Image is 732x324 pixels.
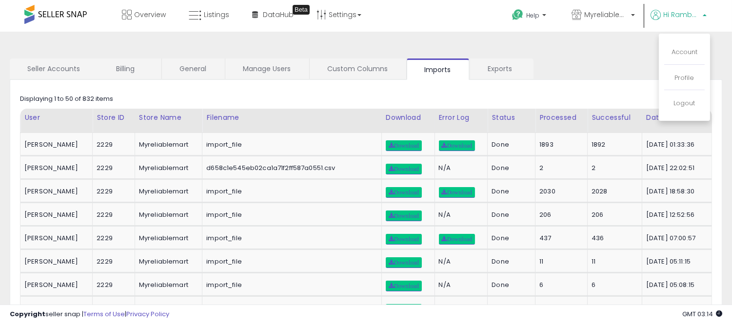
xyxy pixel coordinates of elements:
div: [DATE] 05:11:15 [646,257,704,266]
div: 2 [592,164,634,172]
div: 2229 [97,234,127,243]
div: Done [492,164,528,172]
div: 2229 [97,140,127,149]
div: Status [492,113,531,123]
a: Download [386,210,422,221]
div: Tooltip anchor [293,5,310,15]
div: [DATE] 01:33:36 [646,140,704,149]
div: N/A [439,304,480,313]
div: [DATE] 05:08:15 [646,281,704,289]
div: 1 [592,304,634,313]
div: Myreliablemart [139,304,195,313]
a: Account [672,47,697,57]
i: Get Help [512,9,524,21]
div: import_file [206,140,374,149]
div: Done [492,234,528,243]
div: Done [492,187,528,196]
div: 2030 [539,187,580,196]
div: 2229 [97,304,127,313]
div: [PERSON_NAME] [24,304,85,313]
span: Listings [204,10,229,19]
span: Help [526,11,539,19]
div: Myreliablemart [139,257,195,266]
a: Profile [675,73,694,82]
a: Download [386,281,422,291]
div: 6 [539,281,580,289]
span: Download [442,190,472,195]
span: Download [389,143,419,149]
a: Logout [674,98,695,108]
span: Download [389,190,419,195]
div: Done [492,257,528,266]
div: Myreliablemart [139,234,195,243]
span: 2025-09-16 03:14 GMT [682,309,722,319]
div: Store ID [97,113,131,123]
a: Download [439,140,475,151]
div: 2229 [97,257,127,266]
div: [PERSON_NAME] [24,210,85,219]
div: [PERSON_NAME] [24,187,85,196]
div: 2 [539,164,580,172]
a: Download [386,257,422,268]
div: import_file [206,257,374,266]
span: DataHub [263,10,294,19]
div: [PERSON_NAME] [24,164,85,172]
a: Custom Columns [310,58,405,79]
div: import_file [206,210,374,219]
a: Download [439,234,475,245]
div: Download [386,113,431,123]
span: Download [389,213,419,219]
div: Date [646,113,708,123]
a: Download [386,304,422,315]
div: Done [492,140,528,149]
span: Download [389,283,419,289]
span: Download [442,143,472,149]
div: N/A [439,210,480,219]
div: [PERSON_NAME] [24,140,85,149]
div: 437 [539,234,580,243]
a: Billing [99,58,160,79]
a: Exports [470,58,533,79]
div: Done [492,281,528,289]
a: General [162,58,224,79]
span: Download [442,236,472,242]
div: 206 [592,210,634,219]
span: Overview [134,10,166,19]
a: Terms of Use [83,309,125,319]
div: Myreliablemart [139,140,195,149]
div: Myreliablemart [139,210,195,219]
div: Error Log [439,113,484,123]
div: Myreliablemart [139,187,195,196]
a: Download [386,164,422,174]
div: N/A [439,281,480,289]
div: 2229 [97,164,127,172]
div: Myreliablemart [139,164,195,172]
div: 1892 [592,140,634,149]
div: 2229 [97,210,127,219]
div: [DATE] 18:58:30 [646,187,704,196]
div: import_file [206,234,374,243]
div: Store Name [139,113,198,123]
a: Download [386,140,422,151]
div: [DATE] 05:07:23 [646,304,704,313]
div: import_file [206,281,374,289]
div: seller snap | | [10,310,169,319]
span: Download [389,260,419,266]
div: N/A [439,257,480,266]
a: Manage Users [225,58,308,79]
div: Done [492,210,528,219]
div: import_file [206,304,374,313]
div: Displaying 1 to 50 of 832 items [20,95,113,104]
div: 11 [592,257,634,266]
div: import_file [206,187,374,196]
a: Download [386,187,422,198]
div: 2028 [592,187,634,196]
div: 11 [539,257,580,266]
div: Myreliablemart [139,281,195,289]
div: N/A [439,164,480,172]
a: Privacy Policy [126,309,169,319]
div: 436 [592,234,634,243]
div: 2229 [97,281,127,289]
div: 1893 [539,140,580,149]
div: [DATE] 12:52:56 [646,210,704,219]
